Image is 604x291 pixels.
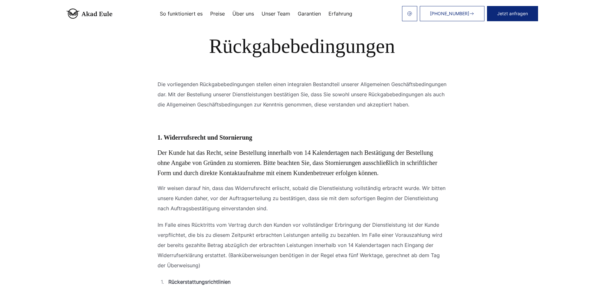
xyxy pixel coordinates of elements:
span: [PHONE_NUMBER] [430,11,469,16]
a: Preise [210,11,225,16]
span: Der Kunde hat das Recht, seine Bestellung innerhalb von 14 Kalendertagen nach Bestätigung der Bes... [158,149,438,176]
a: Garantien [298,11,321,16]
span: Die vorliegenden Rückgabebedingungen stellen einen integralen Bestandteil unserer Allgemeinen Ges... [158,81,446,108]
h1: Rückgabebedingungen [114,35,490,58]
button: Jetzt anfragen [487,6,538,21]
span: Im Falle eines Rücktritts vom Vertrag durch den Kunden vor vollständiger Erbringung der Dienstlei... [158,222,442,258]
a: So funktioniert es [160,11,203,16]
a: Erfahrung [328,11,352,16]
img: logo [66,9,113,19]
img: email [407,11,412,16]
span: . (Banküberweisungen benötigen in der Regel etwa fünf Werktage, gerechnet ab dem Tag der Überweis... [158,252,440,269]
a: Unser Team [262,11,290,16]
b: 1. Widerrufsrecht und Stornierung [158,134,252,141]
a: [PHONE_NUMBER] [420,6,484,21]
b: Rückerstattungsrichtlinien [168,277,231,287]
span: Wir weisen darauf hin, dass das Widerrufsrecht erlischt, sobald die Dienstleistung vollständig er... [158,185,445,212]
a: Über uns [232,11,254,16]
